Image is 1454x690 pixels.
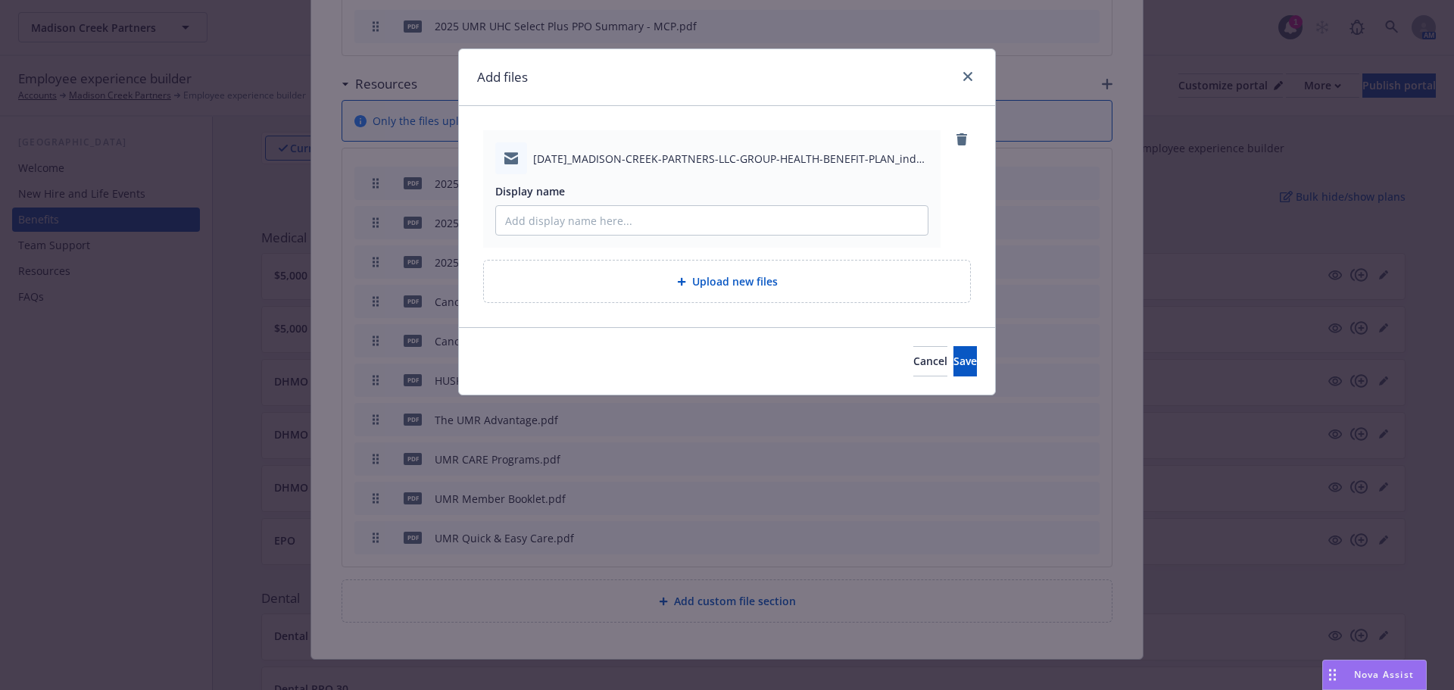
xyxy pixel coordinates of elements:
[1354,668,1414,681] span: Nova Assist
[913,354,947,368] span: Cancel
[495,184,565,198] span: Display name
[483,260,971,303] div: Upload new files
[953,354,977,368] span: Save
[959,67,977,86] a: close
[1323,660,1342,689] div: Drag to move
[953,346,977,376] button: Save
[913,346,947,376] button: Cancel
[496,206,928,235] input: Add display name here...
[533,151,928,167] span: [DATE]_MADISON-CREEK-PARTNERS-LLC-GROUP-HEALTH-BENEFIT-PLAN_index (1).json
[953,130,971,148] a: remove
[477,67,528,87] h1: Add files
[692,273,778,289] span: Upload new files
[1322,660,1427,690] button: Nova Assist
